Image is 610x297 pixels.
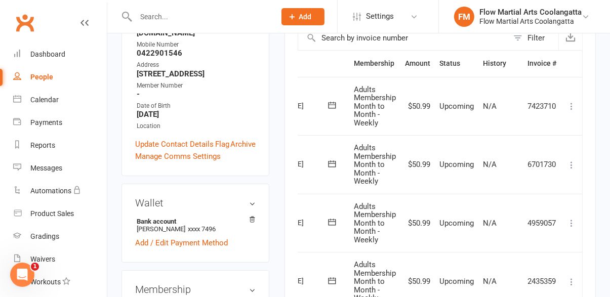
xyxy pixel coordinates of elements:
[30,209,74,218] div: Product Sales
[30,118,62,126] div: Payments
[13,180,107,202] a: Automations
[366,5,394,28] span: Settings
[523,77,561,136] td: 7423710
[523,51,561,76] th: Invoice #
[30,232,59,240] div: Gradings
[439,102,474,111] span: Upcoming
[31,263,39,271] span: 1
[135,216,256,234] li: [PERSON_NAME]
[10,263,34,287] iframe: Intercom live chat
[508,26,558,50] button: Filter
[137,60,256,70] div: Address
[133,10,268,24] input: Search...
[30,50,65,58] div: Dashboard
[354,143,396,186] span: Adults Membership Month to Month - Weekly
[13,43,107,66] a: Dashboard
[30,73,53,81] div: People
[30,164,62,172] div: Messages
[30,255,55,263] div: Waivers
[349,51,400,76] th: Membership
[354,85,396,128] span: Adults Membership Month to Month - Weekly
[354,202,396,244] span: Adults Membership Month to Month - Weekly
[400,77,435,136] td: $50.99
[137,90,256,99] strong: -
[483,160,497,169] span: N/A
[299,13,312,21] span: Add
[30,187,71,195] div: Automations
[483,277,497,286] span: N/A
[13,202,107,225] a: Product Sales
[13,66,107,89] a: People
[137,49,256,58] strong: 0422901546
[13,157,107,180] a: Messages
[400,51,435,76] th: Amount
[30,96,59,104] div: Calendar
[278,51,349,76] th: Due
[137,101,256,111] div: Date of Birth
[135,138,214,150] a: Update Contact Details
[30,141,55,149] div: Reports
[188,225,216,233] span: xxxx 7496
[298,26,508,50] input: Search by invoice number
[135,237,228,249] a: Add / Edit Payment Method
[137,218,251,225] strong: Bank account
[215,138,229,150] a: Flag
[478,51,523,76] th: History
[483,219,497,228] span: N/A
[13,225,107,248] a: Gradings
[30,278,61,286] div: Workouts
[135,150,221,162] a: Manage Comms Settings
[230,138,256,150] a: Archive
[137,121,256,131] div: Location
[523,194,561,252] td: 4959057
[137,69,256,78] strong: [STREET_ADDRESS]
[527,32,545,44] div: Filter
[439,160,474,169] span: Upcoming
[439,277,474,286] span: Upcoming
[283,98,330,113] div: [DATE]
[135,284,256,295] h3: Membership
[137,81,256,91] div: Member Number
[283,273,330,288] div: [DATE]
[13,111,107,134] a: Payments
[137,40,256,50] div: Mobile Number
[13,89,107,111] a: Calendar
[135,197,256,208] h3: Wallet
[283,156,330,172] div: [DATE]
[137,110,256,119] strong: [DATE]
[483,102,497,111] span: N/A
[12,10,37,35] a: Clubworx
[281,8,324,25] button: Add
[283,215,330,230] div: [DATE]
[13,134,107,157] a: Reports
[13,248,107,271] a: Waivers
[479,8,582,17] div: Flow Martial Arts Coolangatta
[523,135,561,194] td: 6701730
[439,219,474,228] span: Upcoming
[479,17,582,26] div: Flow Martial Arts Coolangatta
[454,7,474,27] div: FM
[400,194,435,252] td: $50.99
[435,51,478,76] th: Status
[400,135,435,194] td: $50.99
[13,271,107,293] a: Workouts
